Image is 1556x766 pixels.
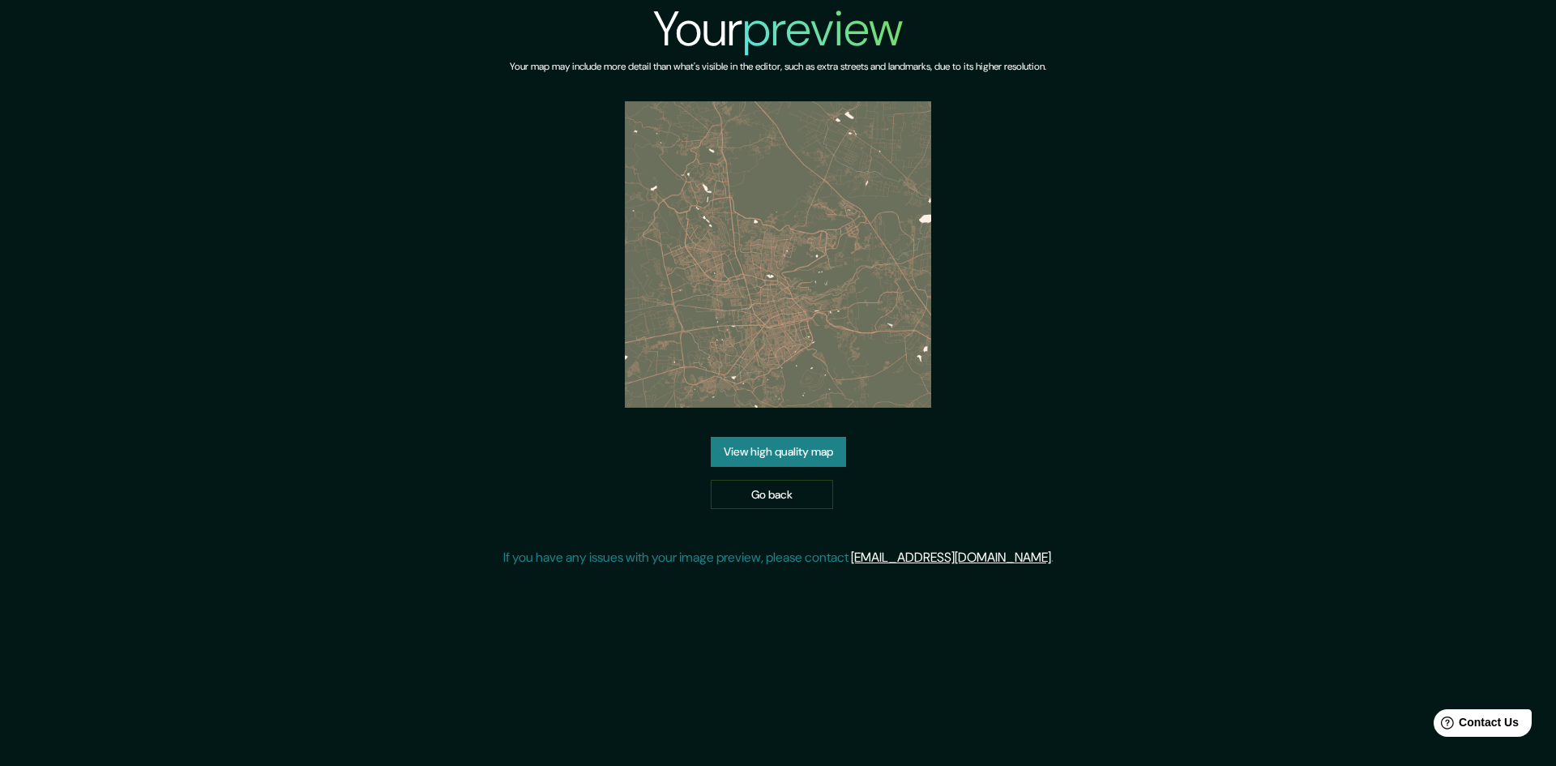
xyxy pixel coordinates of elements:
[503,548,1054,567] p: If you have any issues with your image preview, please contact .
[625,101,931,408] img: created-map-preview
[1412,703,1538,748] iframe: Help widget launcher
[711,480,833,510] a: Go back
[851,549,1051,566] a: [EMAIL_ADDRESS][DOMAIN_NAME]
[510,58,1046,75] h6: Your map may include more detail than what's visible in the editor, such as extra streets and lan...
[711,437,846,467] a: View high quality map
